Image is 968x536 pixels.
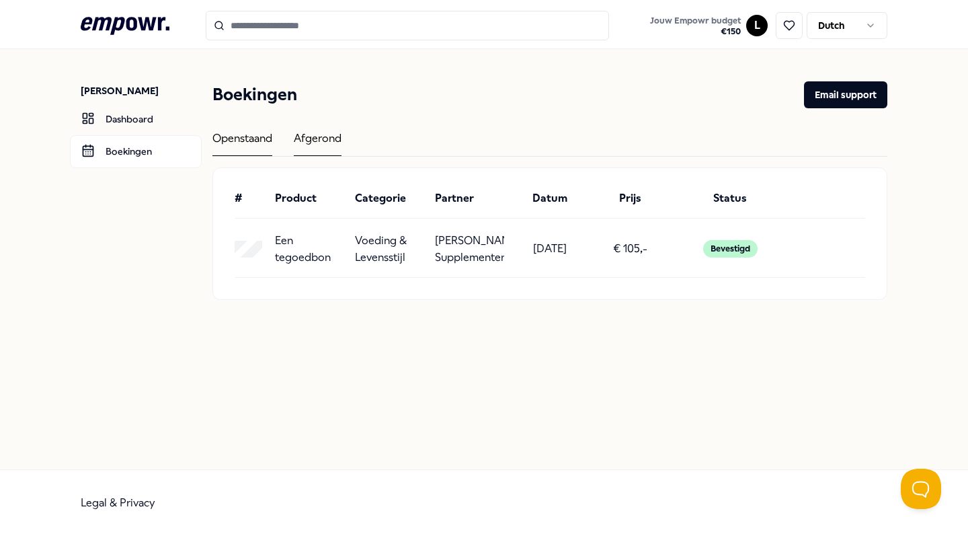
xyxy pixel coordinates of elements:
[647,13,743,40] button: Jouw Empowr budget€150
[650,15,741,26] span: Jouw Empowr budget
[746,15,768,36] button: L
[81,84,202,98] p: [PERSON_NAME]
[435,190,504,207] div: Partner
[901,469,941,509] iframe: Help Scout Beacon - Open
[613,240,647,258] p: € 105,-
[676,190,785,207] div: Status
[355,232,424,266] p: Voeding & Levensstijl
[275,190,344,207] div: Product
[645,11,746,40] a: Jouw Empowr budget€150
[804,81,887,108] button: Email support
[70,135,202,167] a: Boekingen
[294,130,341,156] div: Afgerond
[206,11,609,40] input: Search for products, categories or subcategories
[81,496,155,509] a: Legal & Privacy
[596,190,665,207] div: Prijs
[650,26,741,37] span: € 150
[275,232,344,266] p: Een tegoedbon
[70,103,202,135] a: Dashboard
[212,81,297,108] h1: Boekingen
[515,190,584,207] div: Datum
[435,232,504,266] p: [PERSON_NAME]: Supplementen
[703,240,758,258] div: Bevestigd
[355,190,424,207] div: Categorie
[235,190,264,207] div: #
[212,130,272,156] div: Openstaand
[533,240,567,258] p: [DATE]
